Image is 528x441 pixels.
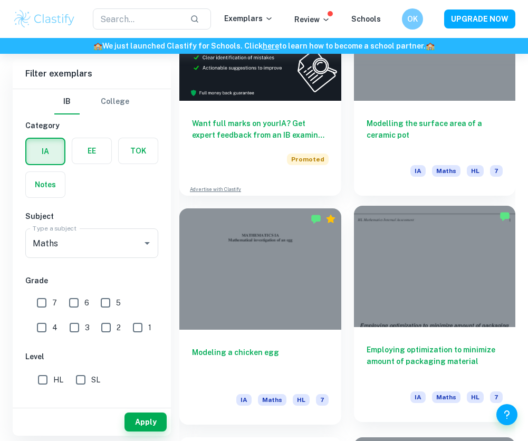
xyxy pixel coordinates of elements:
[13,8,76,30] img: Clastify logo
[26,139,64,164] button: IA
[367,344,503,379] h6: Employing optimization to minimize amount of packaging material
[2,40,526,52] h6: We just launched Clastify for Schools. Click to learn how to become a school partner.
[91,374,100,386] span: SL
[406,13,418,25] h6: OK
[192,118,329,141] h6: Want full marks on your IA ? Get expert feedback from an IB examiner!
[410,165,426,177] span: IA
[148,322,151,333] span: 1
[263,42,279,50] a: here
[293,394,310,406] span: HL
[93,42,102,50] span: 🏫
[117,322,121,333] span: 2
[26,172,65,197] button: Notes
[325,214,336,224] div: Premium
[367,118,503,152] h6: Modelling the surface area of a ceramic pot
[52,322,57,333] span: 4
[287,154,329,165] span: Promoted
[53,374,63,386] span: HL
[52,297,57,309] span: 7
[410,391,426,403] span: IA
[294,14,330,25] p: Review
[190,186,241,193] a: Advertise with Clastify
[316,394,329,406] span: 7
[119,138,158,164] button: TOK
[25,275,158,286] h6: Grade
[101,89,129,114] button: College
[490,391,503,403] span: 7
[93,8,181,30] input: Search...
[354,208,516,425] a: Employing optimization to minimize amount of packaging materialIAMathsHL7
[490,165,503,177] span: 7
[84,297,89,309] span: 6
[25,120,158,131] h6: Category
[467,165,484,177] span: HL
[432,165,460,177] span: Maths
[432,391,460,403] span: Maths
[140,236,155,251] button: Open
[54,89,80,114] button: IB
[85,322,90,333] span: 3
[192,347,329,381] h6: Modeling a chicken egg
[500,211,510,222] img: Marked
[25,403,158,415] h6: Session
[54,89,129,114] div: Filter type choice
[444,9,515,28] button: UPGRADE NOW
[25,351,158,362] h6: Level
[467,391,484,403] span: HL
[33,224,76,233] label: Type a subject
[402,8,423,30] button: OK
[25,210,158,222] h6: Subject
[224,13,273,24] p: Exemplars
[179,208,341,425] a: Modeling a chicken eggIAMathsHL7
[351,15,381,23] a: Schools
[116,297,121,309] span: 5
[496,404,517,425] button: Help and Feedback
[13,59,171,89] h6: Filter exemplars
[236,394,252,406] span: IA
[124,413,167,432] button: Apply
[311,214,321,224] img: Marked
[72,138,111,164] button: EE
[426,42,435,50] span: 🏫
[258,394,286,406] span: Maths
